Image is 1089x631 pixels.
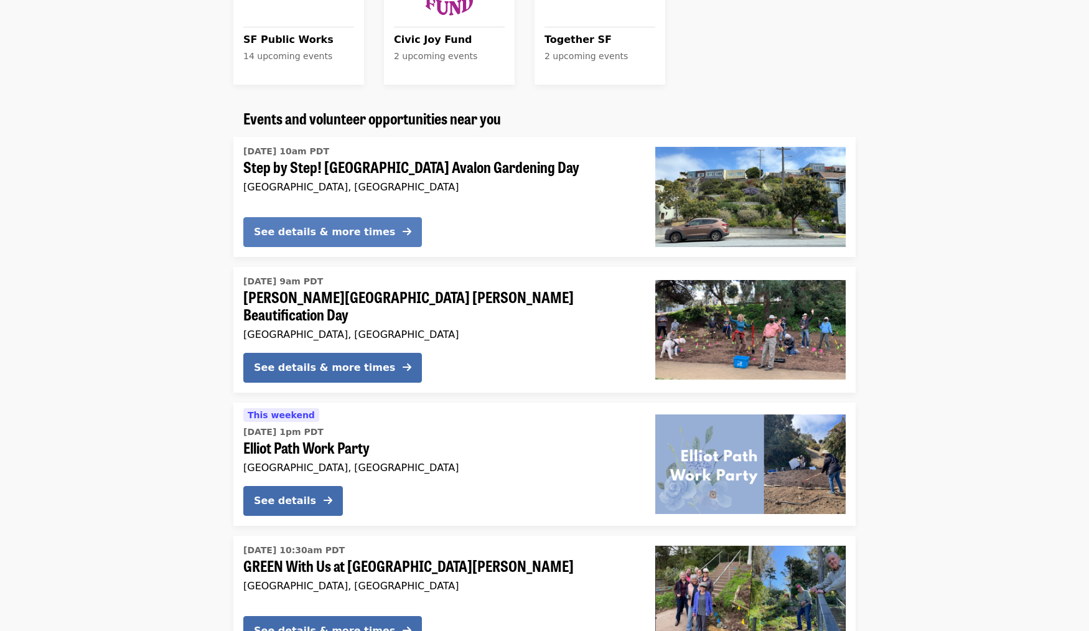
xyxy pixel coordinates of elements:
span: Step by Step! [GEOGRAPHIC_DATA] Avalon Gardening Day [243,158,635,176]
button: See details [243,486,343,516]
div: See details [254,493,316,508]
div: [GEOGRAPHIC_DATA], [GEOGRAPHIC_DATA] [243,580,635,592]
button: See details & more times [243,217,422,247]
span: Civic Joy Fund [394,32,505,47]
div: [GEOGRAPHIC_DATA], [GEOGRAPHIC_DATA] [243,329,635,340]
span: Together SF [544,32,655,47]
img: Glen Park Greenway Beautification Day organized by SF Public Works [655,280,846,380]
img: Step by Step! Athens Avalon Gardening Day organized by SF Public Works [655,147,846,246]
span: Elliot Path Work Party [243,439,635,457]
time: [DATE] 9am PDT [243,275,323,288]
a: See details for "Glen Park Greenway Beautification Day" [233,267,856,393]
i: arrow-right icon [324,495,332,507]
div: See details & more times [254,225,395,240]
div: 14 upcoming events [243,50,354,63]
a: See details for "Step by Step! Athens Avalon Gardening Day" [233,137,856,256]
div: [GEOGRAPHIC_DATA], [GEOGRAPHIC_DATA] [243,181,635,193]
img: Elliot Path Work Party organized by SF Public Works [655,414,846,514]
span: SF Public Works [243,32,354,47]
div: 2 upcoming events [544,50,655,63]
time: [DATE] 1pm PDT [243,426,324,439]
time: [DATE] 10am PDT [243,145,329,158]
span: GREEN With Us at [GEOGRAPHIC_DATA][PERSON_NAME] [243,557,635,575]
span: [PERSON_NAME][GEOGRAPHIC_DATA] [PERSON_NAME] Beautification Day [243,288,635,324]
time: [DATE] 10:30am PDT [243,544,345,557]
div: 2 upcoming events [394,50,505,63]
span: This weekend [248,410,315,420]
button: See details & more times [243,353,422,383]
i: arrow-right icon [403,362,411,373]
i: arrow-right icon [403,226,411,238]
div: See details & more times [254,360,395,375]
span: Events and volunteer opportunities near you [243,107,501,129]
div: [GEOGRAPHIC_DATA], [GEOGRAPHIC_DATA] [243,462,635,474]
a: See details for "Elliot Path Work Party" [233,403,856,526]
